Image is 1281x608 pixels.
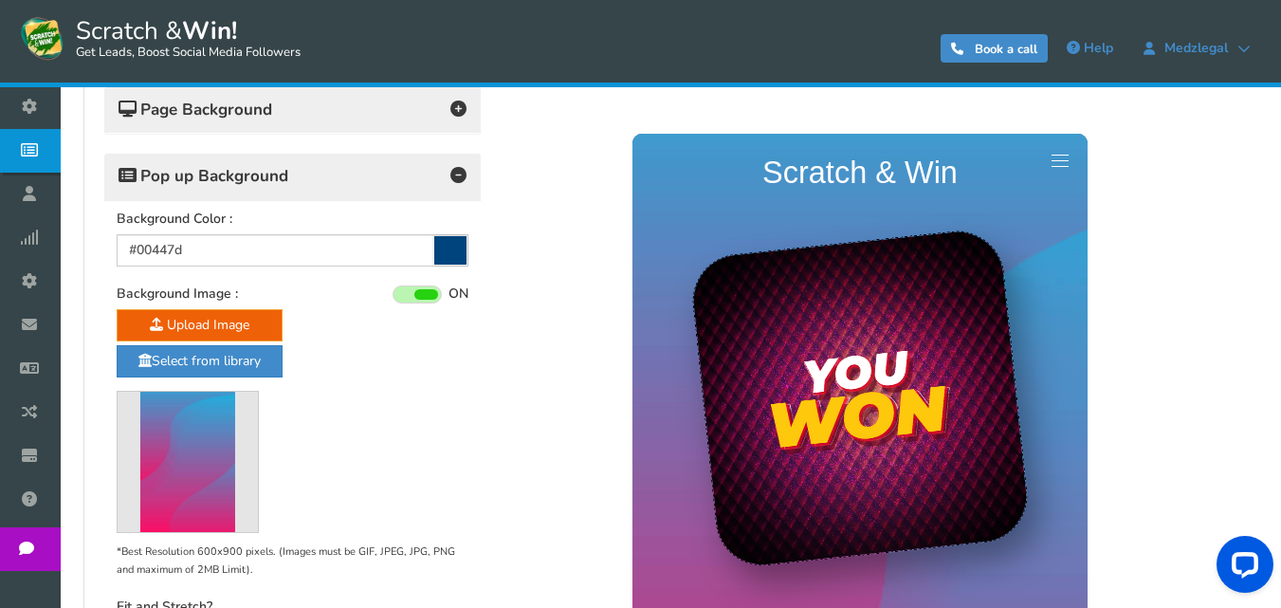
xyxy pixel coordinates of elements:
span: Pop up Background [119,167,288,186]
span: Page Background [119,101,272,120]
label: Background Image : [117,286,238,304]
iframe: LiveChat chat widget [1201,528,1281,608]
a: Help [1057,33,1123,64]
h4: Pop up Background [119,163,467,190]
small: Get Leads, Boost Social Media Followers [76,46,301,61]
h4: Page Background [119,97,467,123]
span: ON [448,286,468,304]
img: Scratch and Win [19,14,66,62]
label: Background Color : [117,211,232,229]
img: default.jpg [140,392,235,532]
a: Scratch &Win! Get Leads, Boost Social Media Followers [19,14,301,62]
span: Book a call [975,41,1037,58]
span: Medzlegal [1155,41,1237,56]
a: Select from library [117,345,283,378]
span: *** * If you win, you can’t play again. [137,525,592,565]
span: Help [1084,39,1113,57]
h4: Scratch & Win [156,57,573,118]
img: appsmav-footer-credit.png [290,584,439,599]
span: Scratch & [66,14,301,62]
strong: Win! [182,14,237,47]
small: *Best Resolution 600x900 pixels. (Images must be GIF, JPEG, JPG, PNG and maximum of 2MB Limit). [117,544,455,578]
a: Book a call [941,34,1048,63]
